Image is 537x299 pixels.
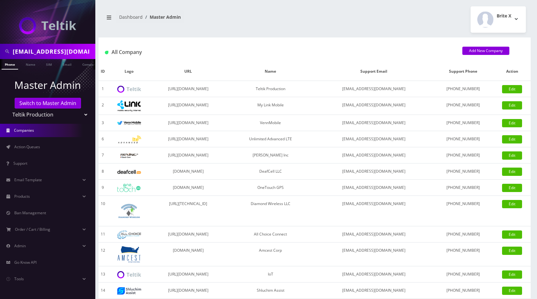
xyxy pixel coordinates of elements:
[226,81,316,97] td: Teltik Production
[432,163,494,180] td: [PHONE_NUMBER]
[2,59,18,70] a: Phone
[99,266,107,282] td: 13
[432,97,494,115] td: [PHONE_NUMBER]
[151,147,225,163] td: [URL][DOMAIN_NAME]
[316,226,432,243] td: [EMAIL_ADDRESS][DOMAIN_NAME]
[432,243,494,266] td: [PHONE_NUMBER]
[119,14,143,20] a: Dashboard
[43,59,55,69] a: SIM
[502,287,522,295] a: Edit
[105,51,108,54] img: All Company
[117,86,141,93] img: Teltik Production
[502,200,522,208] a: Edit
[99,196,107,226] td: 10
[502,135,522,143] a: Edit
[432,226,494,243] td: [PHONE_NUMBER]
[432,180,494,196] td: [PHONE_NUMBER]
[59,59,75,69] a: Email
[151,115,225,131] td: [URL][DOMAIN_NAME]
[316,243,432,266] td: [EMAIL_ADDRESS][DOMAIN_NAME]
[432,196,494,226] td: [PHONE_NUMBER]
[316,131,432,147] td: [EMAIL_ADDRESS][DOMAIN_NAME]
[316,266,432,282] td: [EMAIL_ADDRESS][DOMAIN_NAME]
[226,226,316,243] td: All Choice Connect
[14,194,30,199] span: Products
[15,227,50,232] span: Order / Cart / Billing
[502,247,522,255] a: Edit
[226,163,316,180] td: DeafCell LLC
[226,147,316,163] td: [PERSON_NAME] Inc
[79,59,100,69] a: Company
[14,144,40,149] span: Action Queues
[151,81,225,97] td: [URL][DOMAIN_NAME]
[99,115,107,131] td: 3
[151,196,225,226] td: [URL][TECHNICAL_ID]
[117,287,141,295] img: Shluchim Assist
[151,243,225,266] td: [DOMAIN_NAME]
[117,230,141,239] img: All Choice Connect
[432,81,494,97] td: [PHONE_NUMBER]
[502,119,522,127] a: Edit
[226,243,316,266] td: Amcest Corp
[502,85,522,93] a: Edit
[432,147,494,163] td: [PHONE_NUMBER]
[502,230,522,239] a: Edit
[316,180,432,196] td: [EMAIL_ADDRESS][DOMAIN_NAME]
[432,266,494,282] td: [PHONE_NUMBER]
[226,266,316,282] td: IoT
[103,10,310,29] nav: breadcrumb
[23,59,38,69] a: Name
[502,184,522,192] a: Edit
[151,266,225,282] td: [URL][DOMAIN_NAME]
[117,271,141,278] img: IoT
[471,6,526,33] button: Brite X
[117,100,141,111] img: My Link Mobile
[117,136,141,143] img: Unlimited Advanced LTE
[151,282,225,299] td: [URL][DOMAIN_NAME]
[13,161,27,166] span: Support
[316,62,432,81] th: Support Email
[316,163,432,180] td: [EMAIL_ADDRESS][DOMAIN_NAME]
[226,115,316,131] td: VennMobile
[151,62,225,81] th: URL
[151,226,225,243] td: [URL][DOMAIN_NAME]
[432,62,494,81] th: Support Phone
[14,276,24,282] span: Tools
[14,210,46,216] span: Ban Management
[99,243,107,266] td: 12
[151,163,225,180] td: [DOMAIN_NAME]
[502,168,522,176] a: Edit
[117,170,141,174] img: DeafCell LLC
[13,45,94,57] input: Search in Company
[15,98,81,109] a: Switch to Master Admin
[99,62,107,81] th: ID
[151,97,225,115] td: [URL][DOMAIN_NAME]
[14,260,37,265] span: Go Know API
[226,62,316,81] th: Name
[99,180,107,196] td: 9
[502,151,522,160] a: Edit
[316,115,432,131] td: [EMAIL_ADDRESS][DOMAIN_NAME]
[151,131,225,147] td: [URL][DOMAIN_NAME]
[14,243,26,249] span: Admin
[151,180,225,196] td: [DOMAIN_NAME]
[99,282,107,299] td: 14
[226,131,316,147] td: Unlimited Advanced LTE
[143,14,181,20] li: Master Admin
[99,97,107,115] td: 2
[432,131,494,147] td: [PHONE_NUMBER]
[497,13,511,19] h2: Brite X
[99,226,107,243] td: 11
[105,49,453,55] h1: All Company
[226,97,316,115] td: My Link Mobile
[14,128,34,133] span: Companies
[117,184,141,192] img: OneTouch GPS
[226,196,316,226] td: Diamond Wireless LLC
[316,81,432,97] td: [EMAIL_ADDRESS][DOMAIN_NAME]
[462,47,509,55] a: Add New Company
[432,282,494,299] td: [PHONE_NUMBER]
[316,97,432,115] td: [EMAIL_ADDRESS][DOMAIN_NAME]
[316,147,432,163] td: [EMAIL_ADDRESS][DOMAIN_NAME]
[494,62,531,81] th: Action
